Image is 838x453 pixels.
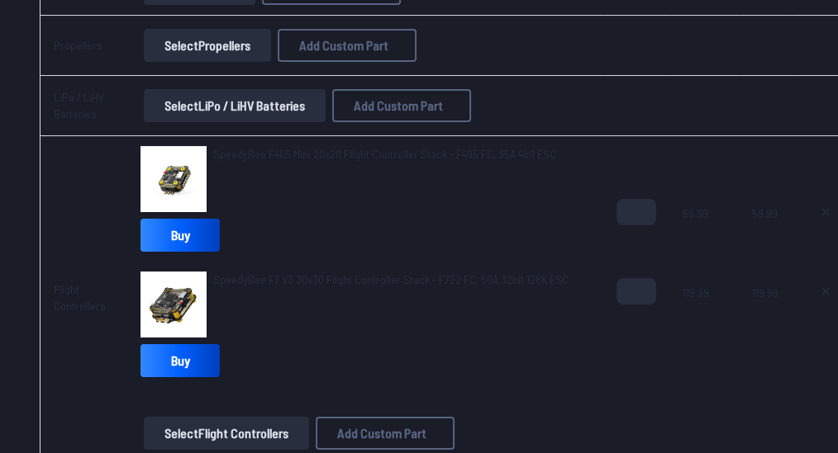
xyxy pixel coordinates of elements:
a: SpeedyBee F405 Mini 20x20 Flight Controller Stack - F405 FC, 35A 4in1 ESC [213,146,556,163]
a: SpeedyBee F7 V3 30x30 Flight Controller Stack - F722 FC, 50A 32bit 128K ESC [213,271,569,288]
span: Add Custom Part [354,99,443,112]
a: SelectPropellers [140,29,274,62]
a: Flight Controllers [54,282,106,313]
span: Add Custom Part [299,39,388,52]
span: SpeedyBee F405 Mini 20x20 Flight Controller Stack - F405 FC, 35A 4in1 ESC [213,147,556,161]
a: Buy [140,219,220,252]
a: SelectLiPo / LiHV Batteries [140,89,329,122]
a: LiPo / LiHV Batteries [54,90,104,120]
button: SelectFlight Controllers [144,417,309,450]
span: 59.99 [683,199,726,278]
button: Add Custom Part [278,29,417,62]
button: Add Custom Part [316,417,455,450]
span: 119.99 [683,278,726,357]
span: 119.99 [752,278,778,357]
span: Add Custom Part [337,427,426,440]
img: image [140,146,207,212]
a: Propellers [54,38,102,52]
button: Add Custom Part [332,89,471,122]
img: image [140,271,207,337]
a: SelectFlight Controllers [140,417,312,450]
button: SelectLiPo / LiHV Batteries [144,89,326,122]
button: SelectPropellers [144,29,271,62]
span: SpeedyBee F7 V3 30x30 Flight Controller Stack - F722 FC, 50A 32bit 128K ESC [213,272,569,286]
a: Buy [140,344,220,377]
span: 59.99 [752,199,778,278]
